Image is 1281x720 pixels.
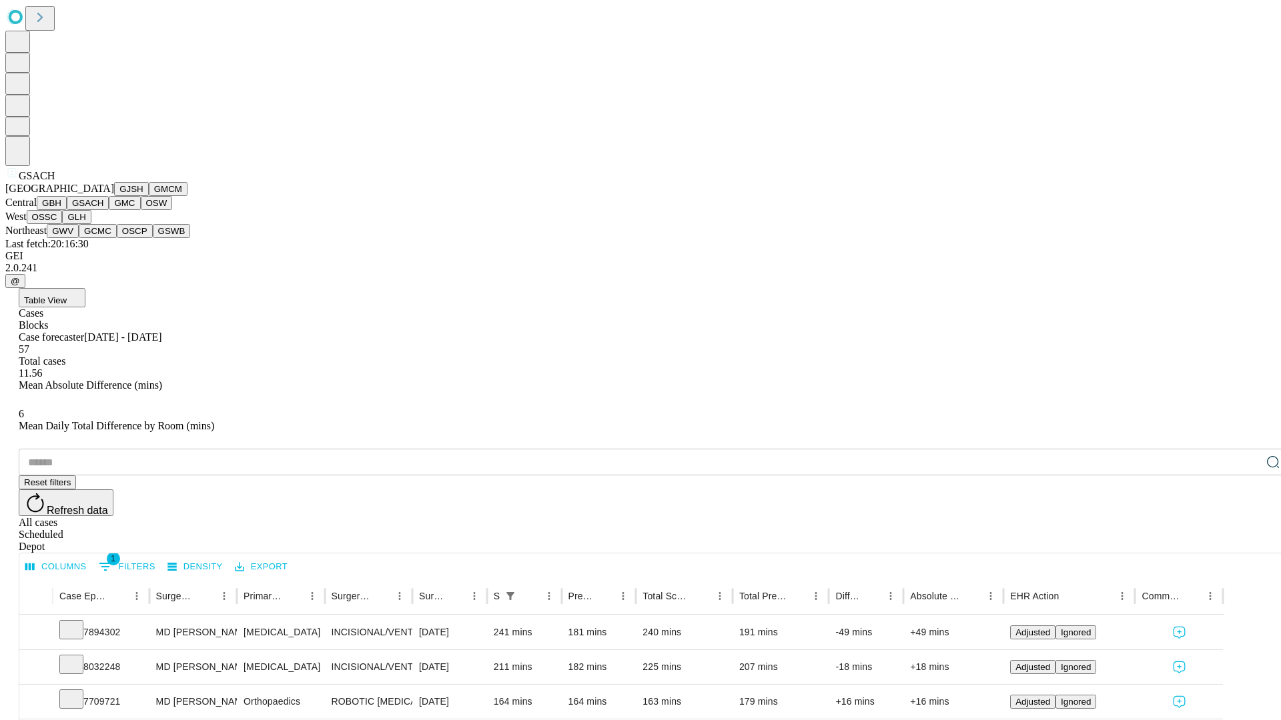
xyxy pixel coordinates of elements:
button: Menu [465,587,484,605]
div: MD [PERSON_NAME] [156,615,230,649]
button: Sort [788,587,807,605]
button: Menu [215,587,234,605]
button: Sort [692,587,711,605]
div: 207 mins [739,650,823,684]
button: Density [164,557,226,577]
div: 241 mins [494,615,555,649]
div: 181 mins [568,615,630,649]
button: Menu [614,587,632,605]
button: Select columns [22,557,90,577]
button: GMCM [149,182,187,196]
button: Sort [863,587,881,605]
span: Last fetch: 20:16:30 [5,238,89,249]
span: Reset filters [24,477,71,487]
div: +18 mins [910,650,997,684]
button: Adjusted [1010,695,1055,709]
button: GCMC [79,224,117,238]
div: 7709721 [59,685,143,719]
button: Sort [521,587,540,605]
div: 182 mins [568,650,630,684]
button: Menu [711,587,729,605]
button: GWV [47,224,79,238]
button: Expand [26,621,46,645]
div: Total Scheduled Duration [643,591,691,601]
div: INCISIONAL/VENTRAL/SPIGELIAN [MEDICAL_DATA] INITIAL 3-10 CM REDUCIBLE [332,650,406,684]
div: -18 mins [835,650,897,684]
span: [DATE] - [DATE] [84,331,161,343]
button: Ignored [1055,695,1096,709]
div: 1 active filter [501,587,520,605]
div: Predicted In Room Duration [568,591,594,601]
span: Ignored [1061,662,1091,672]
button: @ [5,274,25,288]
div: 211 mins [494,650,555,684]
span: 11.56 [19,367,42,379]
div: Absolute Difference [910,591,961,601]
div: -49 mins [835,615,897,649]
button: Sort [372,587,390,605]
span: Northeast [5,225,47,236]
button: OSCP [117,224,153,238]
div: Primary Service [244,591,282,601]
span: 6 [19,408,24,419]
button: Menu [1113,587,1132,605]
button: Menu [303,587,322,605]
div: 7894302 [59,615,143,649]
span: West [5,211,27,222]
button: Ignored [1055,625,1096,639]
span: Mean Daily Total Difference by Room (mins) [19,420,214,431]
button: Sort [963,587,981,605]
span: Refresh data [47,505,108,516]
div: 164 mins [568,685,630,719]
div: +49 mins [910,615,997,649]
button: Menu [1201,587,1220,605]
span: Ignored [1061,697,1091,707]
button: Refresh data [19,489,113,516]
button: GSWB [153,224,191,238]
div: INCISIONAL/VENTRAL/SPIGELIAN [MEDICAL_DATA] INITIAL 3-10 CM REDUCIBLE [332,615,406,649]
span: Case forecaster [19,331,84,343]
span: Adjusted [1015,627,1050,637]
button: Adjusted [1010,660,1055,674]
div: +16 mins [910,685,997,719]
span: Ignored [1061,627,1091,637]
button: Ignored [1055,660,1096,674]
div: Comments [1142,591,1180,601]
span: 57 [19,343,29,355]
div: Surgeon Name [156,591,195,601]
button: OSSC [27,210,63,224]
button: Menu [981,587,1000,605]
div: GEI [5,250,1276,262]
button: Sort [446,587,465,605]
div: Case Epic Id [59,591,107,601]
div: [MEDICAL_DATA] [244,650,318,684]
button: Menu [127,587,146,605]
button: Show filters [501,587,520,605]
button: Sort [1182,587,1201,605]
button: Sort [595,587,614,605]
button: Sort [196,587,215,605]
button: Adjusted [1010,625,1055,639]
button: Export [232,557,291,577]
button: GSACH [67,196,109,210]
button: GJSH [114,182,149,196]
button: Show filters [95,556,159,577]
div: Scheduled In Room Duration [494,591,500,601]
button: Reset filters [19,475,76,489]
div: +16 mins [835,685,897,719]
div: Surgery Name [332,591,370,601]
button: Menu [390,587,409,605]
button: Sort [284,587,303,605]
div: [DATE] [419,615,480,649]
div: MD [PERSON_NAME] [156,685,230,719]
div: 8032248 [59,650,143,684]
button: GMC [109,196,140,210]
div: 191 mins [739,615,823,649]
div: Total Predicted Duration [739,591,787,601]
div: 240 mins [643,615,726,649]
button: Sort [1060,587,1079,605]
span: 1 [107,552,120,565]
button: GLH [62,210,91,224]
div: Difference [835,591,861,601]
button: Expand [26,656,46,679]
